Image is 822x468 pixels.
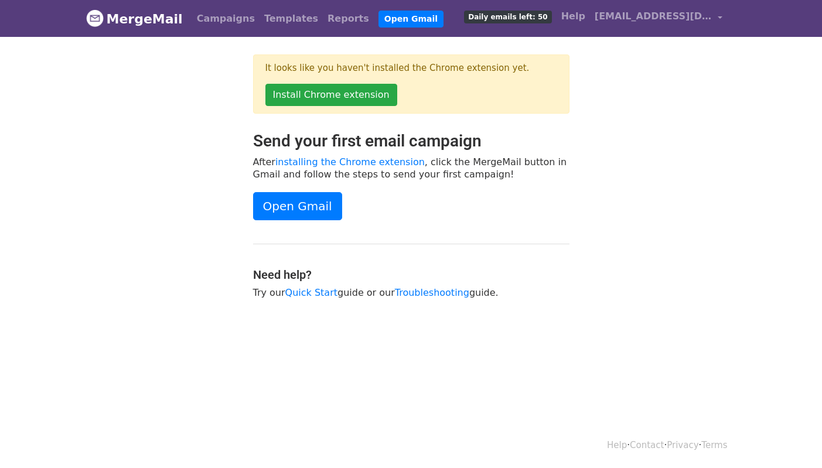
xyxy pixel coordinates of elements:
[265,84,397,106] a: Install Chrome extension
[86,6,183,31] a: MergeMail
[253,286,569,299] p: Try our guide or our guide.
[260,7,323,30] a: Templates
[253,268,569,282] h4: Need help?
[395,287,469,298] a: Troubleshooting
[378,11,444,28] a: Open Gmail
[557,5,590,28] a: Help
[464,11,551,23] span: Daily emails left: 50
[701,440,727,450] a: Terms
[86,9,104,27] img: MergeMail logo
[323,7,374,30] a: Reports
[459,5,556,28] a: Daily emails left: 50
[590,5,727,32] a: [EMAIL_ADDRESS][DOMAIN_NAME]
[192,7,260,30] a: Campaigns
[595,9,712,23] span: [EMAIL_ADDRESS][DOMAIN_NAME]
[275,156,425,168] a: installing the Chrome extension
[253,131,569,151] h2: Send your first email campaign
[630,440,664,450] a: Contact
[253,156,569,180] p: After , click the MergeMail button in Gmail and follow the steps to send your first campaign!
[253,192,342,220] a: Open Gmail
[607,440,627,450] a: Help
[265,62,557,74] p: It looks like you haven't installed the Chrome extension yet.
[285,287,337,298] a: Quick Start
[667,440,698,450] a: Privacy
